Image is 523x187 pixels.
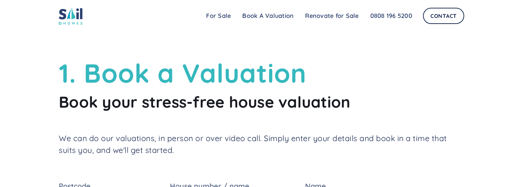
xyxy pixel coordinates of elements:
a: For Sale [200,9,236,23]
a: Book A Valuation [236,9,299,23]
h1: 1. Book a Valuation [59,57,464,89]
p: We can do our valuations, in person or over video call. Simply enter your details and book in a t... [59,133,464,156]
a: Contact [423,8,464,24]
a: Renovate for Sale [299,9,364,23]
img: sail home logo colored [59,7,82,25]
h2: Book your stress-free house valuation [59,92,464,112]
a: 0808 196 5200 [365,9,418,23]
